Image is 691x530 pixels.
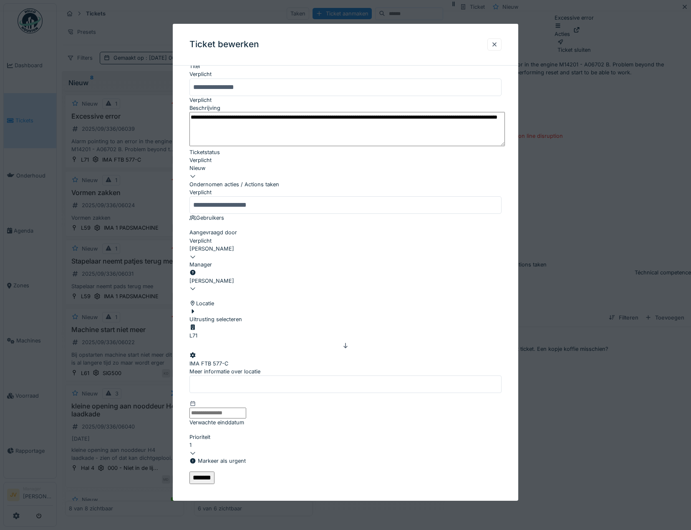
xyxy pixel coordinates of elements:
label: Aangevraagd door [189,228,237,236]
label: Verwachte einddatum [189,418,244,426]
div: Verplicht [189,188,502,196]
div: Gebruikers [189,214,502,222]
label: Manager [189,261,212,269]
div: Nieuw [189,165,502,172]
div: Verplicht [189,70,502,78]
label: Titel [189,62,200,70]
div: Uitrusting selecteren [189,307,242,323]
div: L71 [189,332,199,340]
label: Beschrijving [189,104,220,112]
div: 1 [189,441,502,449]
label: Ticketstatus [189,148,220,156]
div: Locatie [189,299,502,307]
h3: Ticket bewerken [189,39,259,50]
div: [PERSON_NAME] [189,277,502,285]
div: IMA FTB 577-C [189,360,228,368]
div: Verplicht [189,96,502,104]
label: Ondernomen acties / Actions taken [189,180,279,188]
div: Verplicht [189,237,502,245]
label: Prioriteit [189,433,210,441]
div: Markeer als urgent [189,457,246,465]
label: Meer informatie over locatie [189,368,260,375]
div: [PERSON_NAME] [189,245,502,253]
div: Verplicht [189,156,502,164]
